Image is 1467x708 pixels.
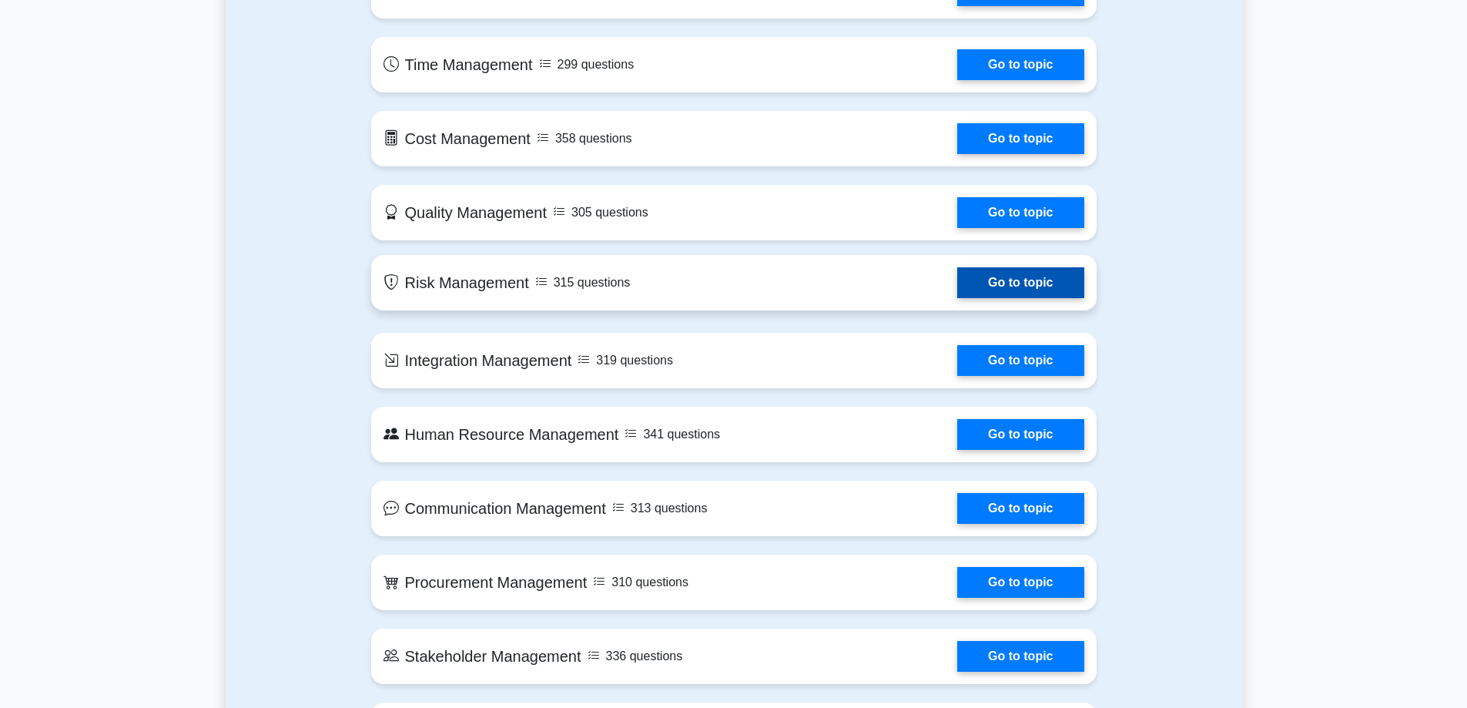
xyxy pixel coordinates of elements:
[957,493,1084,524] a: Go to topic
[957,641,1084,672] a: Go to topic
[957,567,1084,598] a: Go to topic
[957,123,1084,154] a: Go to topic
[957,419,1084,450] a: Go to topic
[957,267,1084,298] a: Go to topic
[957,49,1084,80] a: Go to topic
[957,197,1084,228] a: Go to topic
[957,345,1084,376] a: Go to topic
